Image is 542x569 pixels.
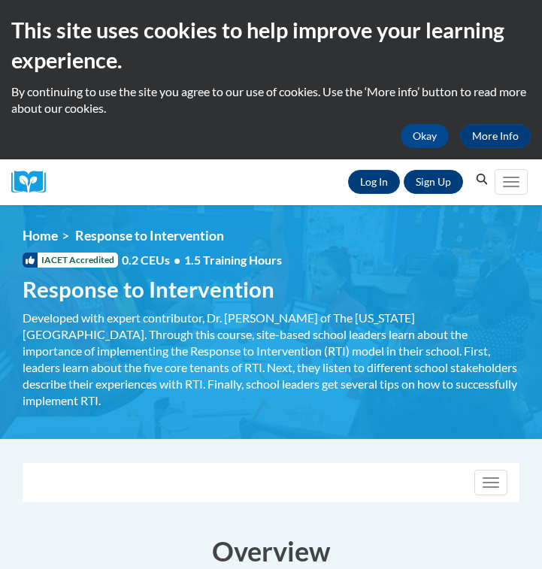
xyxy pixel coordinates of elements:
[11,171,56,194] img: Logo brand
[23,253,118,268] span: IACET Accredited
[11,15,531,76] h2: This site uses cookies to help improve your learning experience.
[184,253,282,267] span: 1.5 Training Hours
[348,170,400,194] a: Log In
[23,310,519,409] div: Developed with expert contributor, Dr. [PERSON_NAME] of The [US_STATE][GEOGRAPHIC_DATA]. Through ...
[23,276,274,302] span: Response to Intervention
[401,124,449,148] button: Okay
[75,228,224,244] span: Response to Intervention
[23,228,58,244] a: Home
[11,171,56,194] a: Cox Campus
[471,171,493,189] button: Search
[493,159,531,205] div: Main menu
[122,252,282,268] span: 0.2 CEUs
[11,83,531,117] p: By continuing to use the site you agree to our use of cookies. Use the ‘More info’ button to read...
[174,253,180,267] span: •
[460,124,531,148] a: More Info
[404,170,463,194] a: Register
